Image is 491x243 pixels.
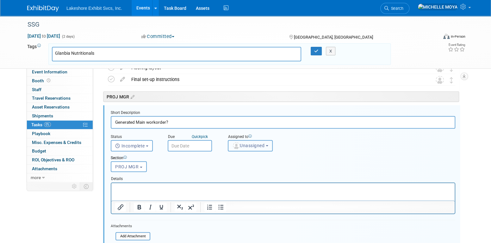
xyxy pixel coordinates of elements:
input: Type tag and hit enter [55,50,144,56]
span: Lakeshore Exhibit Svcs, Inc. [66,6,122,11]
button: Incomplete [111,140,153,152]
button: X [326,47,336,56]
a: edit [117,77,128,82]
div: Due [168,134,218,140]
a: more [27,173,93,182]
a: Staff [27,85,93,94]
span: Attachments [32,166,57,171]
span: ROI, Objectives & ROO [32,157,74,162]
div: Details [111,173,455,182]
div: In-Person [451,34,465,39]
span: (2 days) [61,34,75,39]
div: Assigned to [228,134,307,140]
a: Tasks0% [27,121,93,129]
button: Bullet list [215,203,226,212]
a: Playbook [27,129,93,138]
td: Tags [27,43,43,65]
button: Committed [139,33,177,40]
div: Status [111,134,158,140]
button: Italic [145,203,156,212]
span: PROJ MGR [115,164,139,169]
div: PROJ MGR [103,91,459,102]
button: Underline [156,203,167,212]
div: Attachments [111,223,150,229]
span: Asset Reservations [32,104,70,109]
button: Insert/edit link [115,203,126,212]
span: Booth [32,78,52,83]
i: Move task [450,77,453,83]
span: Travel Reservations [32,96,71,101]
span: to [41,34,47,39]
div: Final set-up instructions [128,74,423,85]
button: Numbered list [204,203,215,212]
span: Incomplete [115,143,145,148]
span: Shipments [32,113,53,118]
a: Search [380,3,409,14]
input: Name of task or a short description [111,116,455,128]
button: PROJ MGR [111,161,147,172]
img: MICHELLE MOYA [418,3,458,10]
a: Attachments [27,165,93,173]
img: Format-Inperson.png [443,34,450,39]
i: Move task [450,65,453,72]
span: [GEOGRAPHIC_DATA], [GEOGRAPHIC_DATA] [294,35,373,40]
span: [DATE] [DATE] [27,33,60,39]
span: Playbook [32,131,50,136]
i: Quick [192,134,201,139]
span: Booth not reserved yet [46,78,52,83]
span: Budget [32,148,46,153]
input: Due Date [168,140,212,152]
a: Budget [27,147,93,155]
a: Quickpick [190,134,209,139]
span: Misc. Expenses & Credits [32,140,81,145]
button: Bold [134,203,145,212]
iframe: Rich Text Area [111,183,455,201]
a: Booth [27,77,93,85]
a: Edit sections [129,93,134,100]
a: Asset Reservations [27,103,93,111]
span: 0% [44,122,51,127]
a: Shipments [27,112,93,120]
div: SSG [25,19,428,30]
div: Short Description [111,110,455,116]
span: Event Information [32,69,67,74]
a: ROI, Objectives & ROO [27,156,93,164]
span: Tasks [31,122,51,127]
a: Event Information [27,68,93,76]
div: Event Rating [448,43,465,47]
span: Unassigned [232,143,264,148]
a: Misc. Expenses & Credits [27,138,93,147]
span: more [31,175,41,180]
span: Staff [32,87,41,92]
td: Toggle Event Tabs [80,182,93,190]
td: Personalize Event Tab Strip [69,182,80,190]
span: Search [389,6,403,11]
button: Subscript [175,203,185,212]
a: Travel Reservations [27,94,93,103]
img: Unassigned [436,76,444,84]
div: Event Format [400,33,465,42]
button: Unassigned [228,140,273,152]
img: ExhibitDay [27,5,59,12]
div: Section [111,155,426,161]
button: Superscript [186,203,196,212]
